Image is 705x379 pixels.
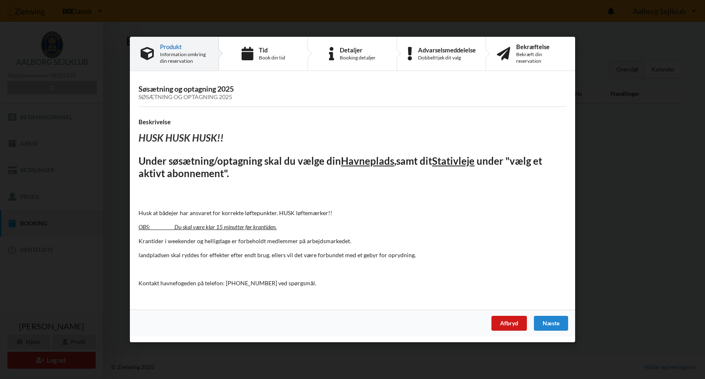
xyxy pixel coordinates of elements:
[341,154,394,166] u: Havneplads
[259,54,285,61] div: Book din tid
[418,47,476,53] div: Advarselsmeddelelse
[139,94,566,101] div: Søsætning og optagning 2025
[516,43,564,50] div: Bekræftelse
[340,47,376,53] div: Detaljer
[432,154,475,166] u: Stativleje
[139,154,566,180] h2: Under søsætning/optagning skal du vælge din samt dit under "vælg et aktivt abonnement".
[259,47,285,53] div: Tid
[139,223,277,230] u: OBS: Du skal være klar 15 minutter før krantiden.
[139,237,566,245] p: Krantider i weekender og helligdage er forbeholdt medlemmer på arbejdsmarkedet.
[139,132,223,144] i: HUSK HUSK HUSK!!
[418,54,476,61] div: Dobbelttjek dit valg
[534,316,568,331] div: Næste
[139,84,566,101] h3: Søsætning og optagning 2025
[160,43,208,50] div: Produkt
[491,316,527,331] div: Afbryd
[139,118,566,126] h4: Beskrivelse
[139,251,566,259] p: landpladsen skal ryddes for effekter efter endt brug. ellers vil det være forbundet med et gebyr ...
[139,279,566,287] p: Kontakt havnefogeden på telefon: [PHONE_NUMBER] ved spørgsmål.
[340,54,376,61] div: Booking detaljer
[139,209,566,217] p: Husk at bådejer har ansvaret for korrekte løftepunkter. HUSK løftemærker!!
[394,154,396,166] u: ,
[516,51,564,64] div: Bekræft din reservation
[160,51,208,64] div: Information omkring din reservation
